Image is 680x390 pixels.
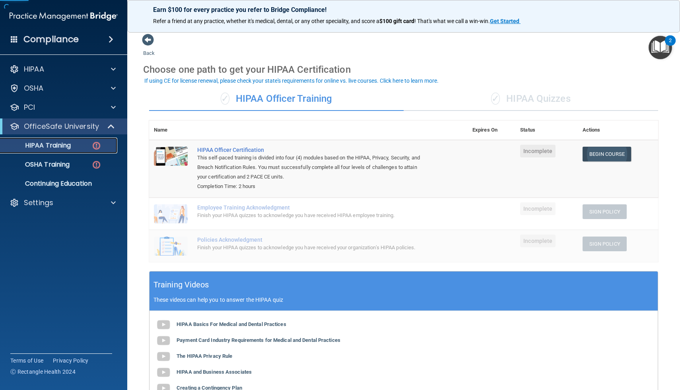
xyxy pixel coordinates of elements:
img: gray_youtube_icon.38fcd6cc.png [155,333,171,349]
a: Begin Course [583,147,631,161]
p: Continuing Education [5,180,114,188]
b: Payment Card Industry Requirements for Medical and Dental Practices [177,337,340,343]
strong: $100 gift card [379,18,414,24]
span: Ⓒ Rectangle Health 2024 [10,368,76,376]
div: HIPAA Officer Training [149,87,404,111]
p: These videos can help you to answer the HIPAA quiz [153,297,654,303]
b: HIPAA and Business Associates [177,369,252,375]
th: Actions [578,120,658,140]
p: Settings [24,198,53,208]
div: HIPAA Quizzes [404,87,658,111]
a: Settings [10,198,116,208]
div: If using CE for license renewal, please check your state's requirements for online vs. live cours... [144,78,439,83]
span: Incomplete [520,145,556,157]
a: Back [143,41,155,56]
a: Privacy Policy [53,357,89,365]
div: Choose one path to get your HIPAA Certification [143,58,664,81]
th: Name [149,120,192,140]
div: Completion Time: 2 hours [197,182,428,191]
img: gray_youtube_icon.38fcd6cc.png [155,317,171,333]
a: OSHA [10,83,116,93]
strong: Get Started [490,18,519,24]
p: OSHA [24,83,44,93]
p: Earn $100 for every practice you refer to Bridge Compliance! [153,6,654,14]
a: Terms of Use [10,357,43,365]
p: HIPAA Training [5,142,71,149]
span: ✓ [491,93,500,105]
p: OSHA Training [5,161,70,169]
b: HIPAA Basics For Medical and Dental Practices [177,321,286,327]
button: Sign Policy [583,204,627,219]
th: Status [515,120,577,140]
div: Employee Training Acknowledgment [197,204,428,211]
img: PMB logo [10,8,118,24]
b: The HIPAA Privacy Rule [177,353,232,359]
p: PCI [24,103,35,112]
a: OfficeSafe University [10,122,115,131]
p: HIPAA [24,64,44,74]
div: Finish your HIPAA quizzes to acknowledge you have received HIPAA employee training. [197,211,428,220]
span: Incomplete [520,202,556,215]
span: ✓ [221,93,229,105]
div: 2 [669,41,672,51]
a: HIPAA Officer Certification [197,147,428,153]
a: PCI [10,103,116,112]
img: danger-circle.6113f641.png [91,141,101,151]
div: Finish your HIPAA quizzes to acknowledge you have received your organization’s HIPAA policies. [197,243,428,252]
img: danger-circle.6113f641.png [91,160,101,170]
th: Expires On [468,120,515,140]
button: Sign Policy [583,237,627,251]
h4: Compliance [23,34,79,45]
a: HIPAA [10,64,116,74]
span: Refer a friend at any practice, whether it's medical, dental, or any other speciality, and score a [153,18,379,24]
div: Policies Acknowledgment [197,237,428,243]
p: OfficeSafe University [24,122,99,131]
img: gray_youtube_icon.38fcd6cc.png [155,365,171,380]
span: ! That's what we call a win-win. [414,18,490,24]
button: If using CE for license renewal, please check your state's requirements for online vs. live cours... [143,77,440,85]
h5: Training Videos [153,278,209,292]
span: Incomplete [520,235,556,247]
div: This self-paced training is divided into four (4) modules based on the HIPAA, Privacy, Security, ... [197,153,428,182]
a: Get Started [490,18,521,24]
button: Open Resource Center, 2 new notifications [649,36,672,59]
img: gray_youtube_icon.38fcd6cc.png [155,349,171,365]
